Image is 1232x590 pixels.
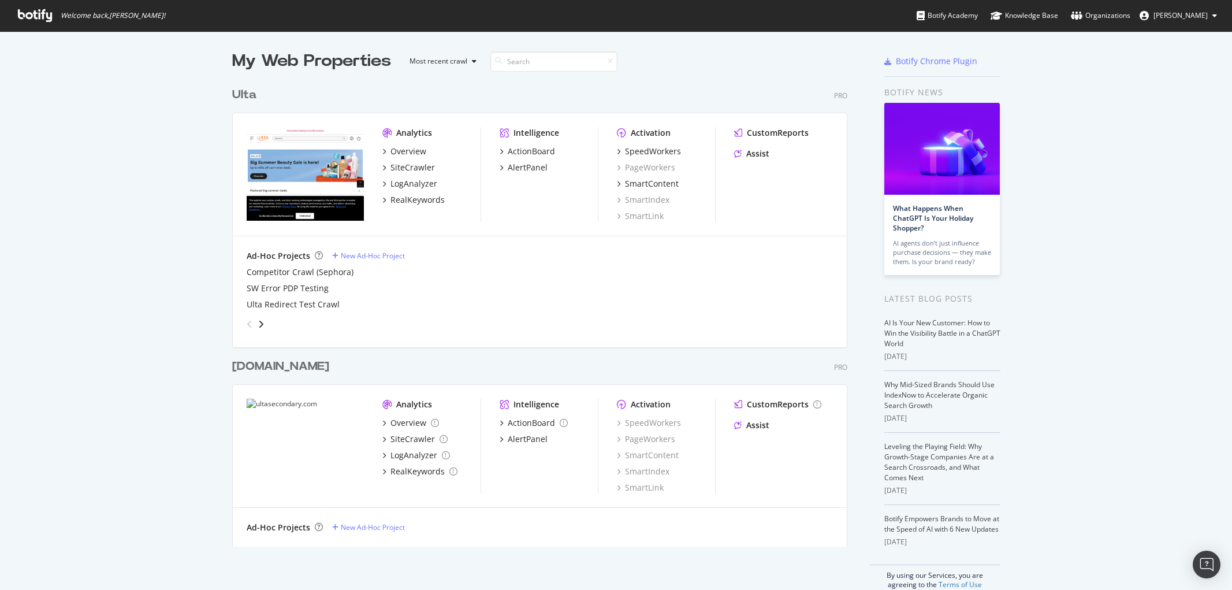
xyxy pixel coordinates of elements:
[332,251,405,261] a: New Ad-Hoc Project
[734,148,769,159] a: Assist
[617,210,664,222] div: SmartLink
[884,441,994,483] a: Leveling the Playing Field: Why Growth-Stage Companies Are at a Search Crossroads, and What Comes...
[247,299,340,310] div: Ulta Redirect Test Crawl
[232,358,334,375] a: [DOMAIN_NAME]
[490,51,617,72] input: Search
[396,399,432,410] div: Analytics
[390,146,426,157] div: Overview
[991,10,1058,21] div: Knowledge Base
[747,127,809,139] div: CustomReports
[617,450,679,461] a: SmartContent
[884,485,1000,496] div: [DATE]
[893,239,991,266] div: AI agents don’t just influence purchase decisions — they make them. Is your brand ready?
[390,433,435,445] div: SiteCrawler
[410,58,467,65] div: Most recent crawl
[508,162,548,173] div: AlertPanel
[631,399,671,410] div: Activation
[513,399,559,410] div: Intelligence
[247,127,364,221] img: www.ulta.com
[747,399,809,410] div: CustomReports
[884,103,1000,195] img: What Happens When ChatGPT Is Your Holiday Shopper?
[232,358,329,375] div: [DOMAIN_NAME]
[746,420,769,431] div: Assist
[390,162,435,173] div: SiteCrawler
[617,146,681,157] a: SpeedWorkers
[382,178,437,190] a: LogAnalyzer
[1193,551,1220,578] div: Open Intercom Messenger
[247,266,353,278] a: Competitor Crawl (Sephora)
[939,580,982,589] a: Terms of Use
[341,251,405,261] div: New Ad-Hoc Project
[617,194,669,206] div: SmartIndex
[617,482,664,493] a: SmartLink
[390,450,437,461] div: LogAnalyzer
[257,318,265,330] div: angle-right
[884,292,1000,305] div: Latest Blog Posts
[1153,10,1208,20] span: Dan Sgammato
[734,127,809,139] a: CustomReports
[232,73,857,547] div: grid
[617,162,675,173] a: PageWorkers
[884,86,1000,99] div: Botify news
[61,11,165,20] span: Welcome back, [PERSON_NAME] !
[500,417,568,429] a: ActionBoard
[870,565,1000,589] div: By using our Services, you are agreeing to the
[617,433,675,445] a: PageWorkers
[247,399,364,493] img: ultasecondary.com
[896,55,977,67] div: Botify Chrome Plugin
[734,420,769,431] a: Assist
[513,127,559,139] div: Intelligence
[1071,10,1130,21] div: Organizations
[917,10,978,21] div: Botify Academy
[390,466,445,477] div: RealKeywords
[500,162,548,173] a: AlertPanel
[382,194,445,206] a: RealKeywords
[247,283,329,294] a: SW Error PDP Testing
[332,522,405,532] a: New Ad-Hoc Project
[390,194,445,206] div: RealKeywords
[734,399,821,410] a: CustomReports
[242,315,257,333] div: angle-left
[396,127,432,139] div: Analytics
[382,417,439,429] a: Overview
[382,433,448,445] a: SiteCrawler
[382,450,450,461] a: LogAnalyzer
[884,380,995,410] a: Why Mid-Sized Brands Should Use IndexNow to Accelerate Organic Search Growth
[617,178,679,190] a: SmartContent
[625,178,679,190] div: SmartContent
[390,178,437,190] div: LogAnalyzer
[834,91,847,101] div: Pro
[341,522,405,532] div: New Ad-Hoc Project
[884,55,977,67] a: Botify Chrome Plugin
[382,146,426,157] a: Overview
[382,162,435,173] a: SiteCrawler
[390,417,426,429] div: Overview
[631,127,671,139] div: Activation
[617,466,669,477] a: SmartIndex
[884,318,1000,348] a: AI Is Your New Customer: How to Win the Visibility Battle in a ChatGPT World
[625,146,681,157] div: SpeedWorkers
[884,514,999,534] a: Botify Empowers Brands to Move at the Speed of AI with 6 New Updates
[508,146,555,157] div: ActionBoard
[232,50,391,73] div: My Web Properties
[500,146,555,157] a: ActionBoard
[500,433,548,445] a: AlertPanel
[884,413,1000,424] div: [DATE]
[884,537,1000,547] div: [DATE]
[400,52,481,70] button: Most recent crawl
[834,362,847,372] div: Pro
[884,351,1000,362] div: [DATE]
[508,417,555,429] div: ActionBoard
[247,250,310,262] div: Ad-Hoc Projects
[232,87,261,103] a: Ulta
[617,417,681,429] a: SpeedWorkers
[382,466,457,477] a: RealKeywords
